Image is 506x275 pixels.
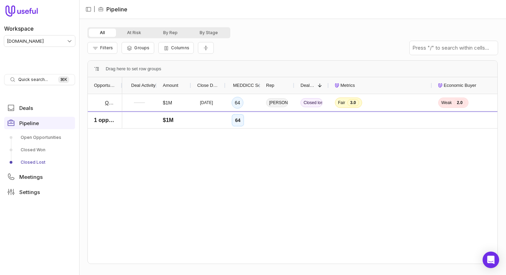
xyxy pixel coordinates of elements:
span: Deal Stage [301,81,315,90]
li: Pipeline [98,5,127,13]
div: Open Intercom Messenger [483,252,499,268]
span: Filters [100,45,113,50]
a: Qarrot - Outbound [105,99,116,107]
button: Columns [158,42,194,54]
span: Closed lost [301,98,323,107]
div: Metrics [335,77,426,94]
span: Deal Activity [131,81,156,90]
span: Weak [441,100,452,105]
button: Collapse sidebar [83,4,94,14]
span: Columns [171,45,189,50]
button: At Risk [116,29,152,37]
span: $1M [163,99,172,107]
a: Meetings [4,171,75,183]
a: Open Opportunities [4,132,75,143]
button: Collapse all rows [198,42,214,54]
span: Amount [163,81,178,90]
span: Opportunity [94,81,116,90]
span: Settings [19,190,40,195]
span: Meetings [19,174,43,180]
span: 2.0 [454,99,465,106]
a: Settings [4,186,75,198]
time: [DATE] [200,100,213,105]
label: Workspace [4,24,34,33]
span: MEDDICC Score [233,81,267,90]
span: Metrics [340,81,355,90]
button: Filter Pipeline [87,42,117,54]
span: Rep [266,81,274,90]
kbd: ⌘ K [58,76,69,83]
span: Deals [19,105,33,111]
button: By Rep [152,29,189,37]
div: Row Groups [106,65,161,73]
span: Quick search... [18,77,48,82]
a: Deals [4,102,75,114]
a: Pipeline [4,117,75,129]
div: 64 [232,97,243,109]
div: Pipeline submenu [4,132,75,168]
span: Groups [134,45,149,50]
span: 3.0 [347,99,359,106]
button: Group Pipeline [122,42,154,54]
button: By Stage [189,29,229,37]
span: Fair [338,100,345,105]
span: Drag here to set row groups [106,65,161,73]
span: Pipeline [19,121,39,126]
input: Press "/" to search within cells... [410,41,498,55]
span: Economic Buyer [444,81,476,90]
span: [PERSON_NAME] [266,98,288,107]
a: Closed Lost [4,157,75,168]
a: Closed Won [4,144,75,155]
button: All [89,29,116,37]
span: | [94,5,95,13]
span: Close Date [197,81,219,90]
div: MEDDICC Score [232,77,254,94]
